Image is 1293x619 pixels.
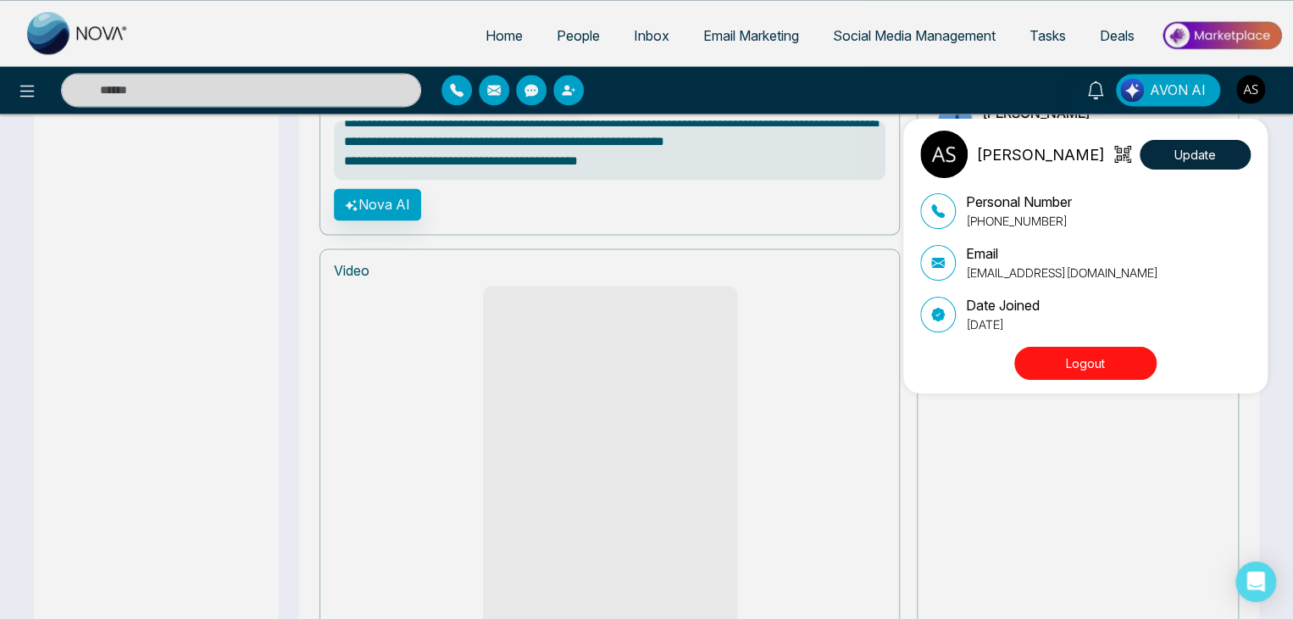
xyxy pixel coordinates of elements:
[966,315,1040,333] p: [DATE]
[1235,561,1276,602] div: Open Intercom Messenger
[966,192,1072,212] p: Personal Number
[1014,347,1157,380] button: Logout
[966,212,1072,230] p: [PHONE_NUMBER]
[976,143,1105,166] p: [PERSON_NAME]
[1140,140,1251,170] button: Update
[966,243,1158,264] p: Email
[966,295,1040,315] p: Date Joined
[966,264,1158,282] p: [EMAIL_ADDRESS][DOMAIN_NAME]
